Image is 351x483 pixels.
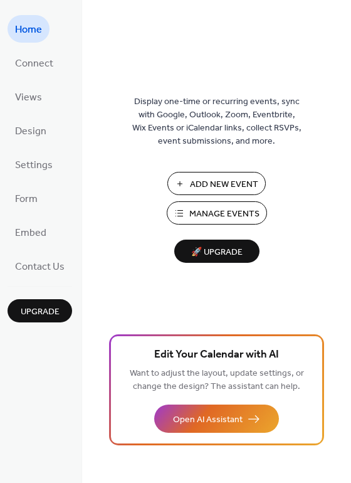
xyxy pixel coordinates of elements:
span: Contact Us [15,257,65,277]
button: Add New Event [167,172,266,195]
span: Views [15,88,42,108]
span: Want to adjust the layout, update settings, or change the design? The assistant can help. [130,365,304,395]
span: Display one-time or recurring events, sync with Google, Outlook, Zoom, Eventbrite, Wix Events or ... [132,95,301,148]
a: Views [8,83,50,110]
a: Embed [8,218,54,246]
span: Home [15,20,42,40]
a: Connect [8,49,61,77]
span: Open AI Assistant [173,413,243,427]
a: Design [8,117,54,144]
span: Settings [15,156,53,176]
span: Design [15,122,46,142]
a: Form [8,184,45,212]
button: Open AI Assistant [154,405,279,433]
a: Contact Us [8,252,72,280]
span: Manage Events [189,208,259,221]
button: Manage Events [167,201,267,225]
span: Form [15,189,38,210]
span: 🚀 Upgrade [182,244,252,261]
button: 🚀 Upgrade [174,240,259,263]
a: Home [8,15,50,43]
a: Settings [8,151,60,178]
span: Upgrade [21,305,60,319]
button: Upgrade [8,299,72,322]
span: Edit Your Calendar with AI [154,346,279,364]
span: Embed [15,223,46,243]
span: Add New Event [190,178,258,191]
span: Connect [15,54,53,74]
